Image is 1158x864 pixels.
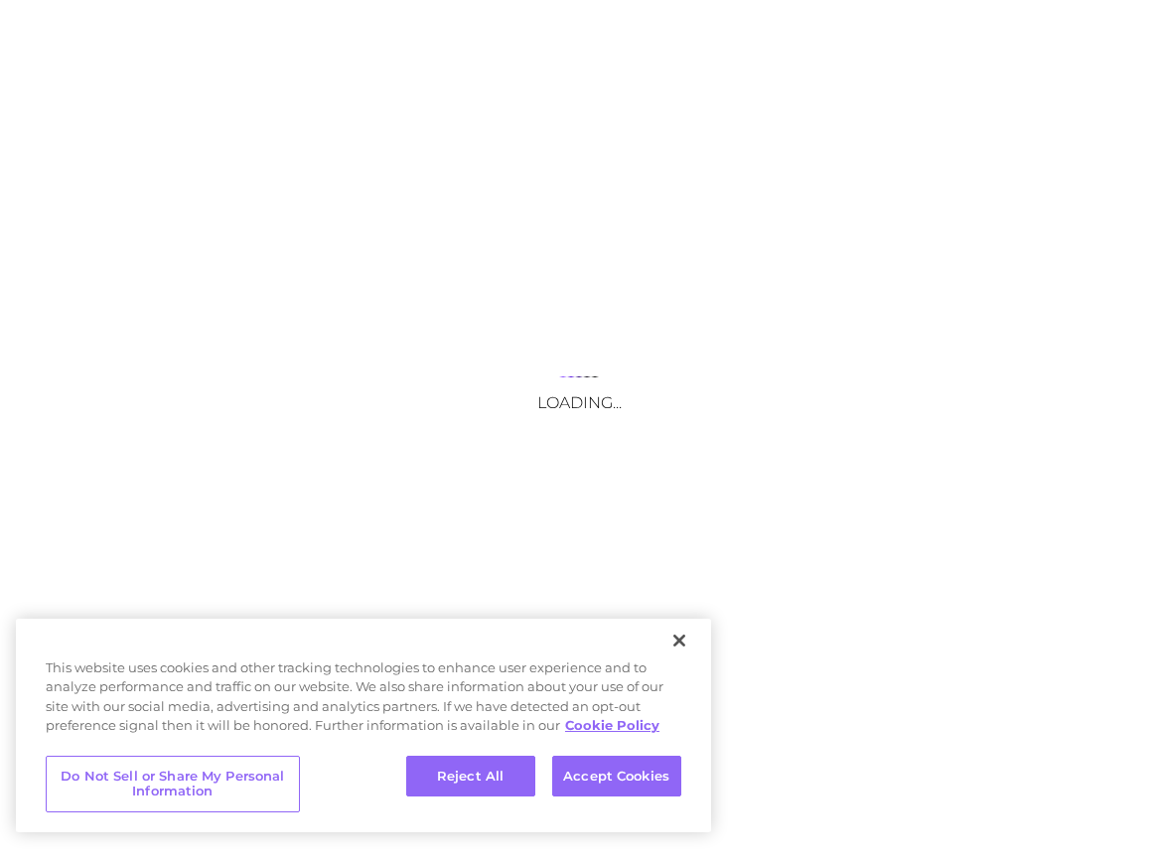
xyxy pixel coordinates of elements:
[565,717,659,733] a: More information about your privacy, opens in a new tab
[406,756,535,797] button: Reject All
[552,756,681,797] button: Accept Cookies
[380,393,778,412] h3: Loading...
[16,619,711,832] div: Cookie banner
[16,619,711,832] div: Privacy
[657,619,701,662] button: Close
[16,658,711,746] div: This website uses cookies and other tracking technologies to enhance user experience and to analy...
[46,756,300,812] button: Do Not Sell or Share My Personal Information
